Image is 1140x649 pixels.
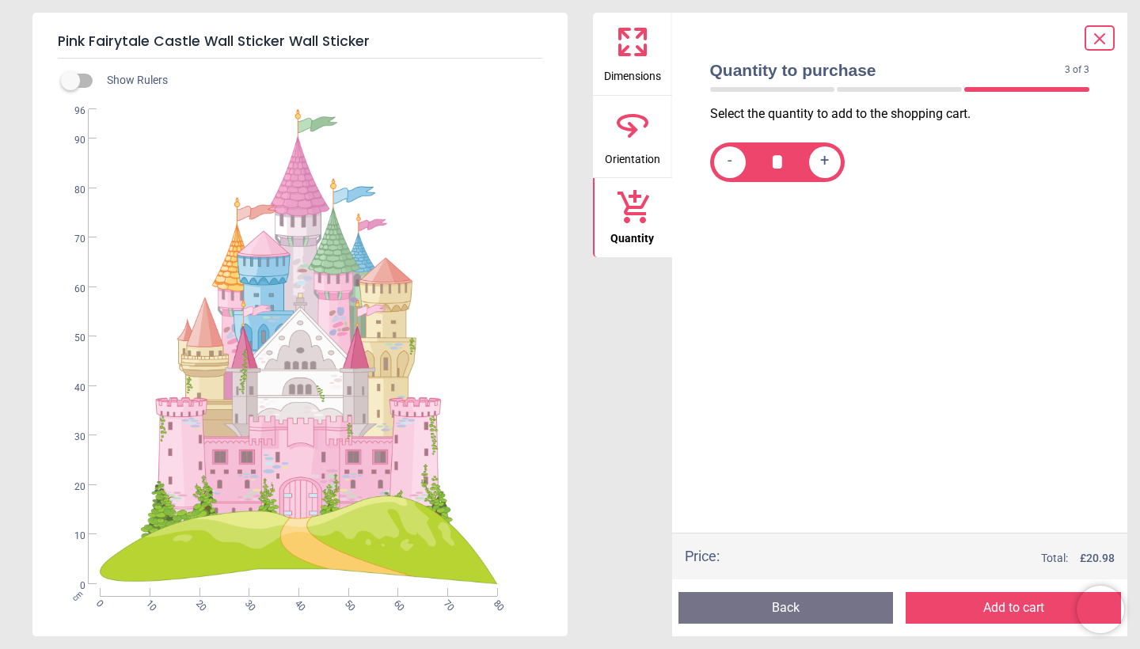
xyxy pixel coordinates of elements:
span: 96 [55,104,85,118]
span: 3 of 3 [1065,63,1089,77]
span: 20.98 [1086,552,1115,564]
span: 60 [55,283,85,296]
button: Orientation [593,96,672,178]
span: Quantity to purchase [710,59,1066,82]
p: Select the quantity to add to the shopping cart. [710,105,1103,123]
span: 50 [341,598,351,608]
span: 50 [55,332,85,345]
span: 20 [55,480,85,494]
div: Total: [743,551,1115,567]
span: 10 [55,529,85,543]
span: 40 [291,598,302,608]
span: 60 [390,598,401,608]
button: Back [678,592,894,624]
span: 70 [55,233,85,246]
h5: Pink Fairytale Castle Wall Sticker Wall Sticker [58,25,542,59]
span: 40 [55,381,85,395]
span: 70 [440,598,450,608]
span: 0 [55,579,85,593]
span: Quantity [610,223,654,247]
div: Show Rulers [70,71,568,90]
span: Dimensions [604,61,661,85]
span: 0 [93,598,103,608]
button: Dimensions [593,13,672,95]
span: 30 [241,598,252,608]
button: Add to cart [906,592,1121,624]
button: Quantity [593,178,672,257]
span: 20 [192,598,203,608]
span: - [728,152,732,172]
span: 90 [55,134,85,147]
span: 80 [55,184,85,197]
span: cm [70,589,85,603]
span: £ [1080,551,1115,567]
span: Orientation [605,144,660,168]
span: 80 [490,598,500,608]
span: 10 [142,598,153,608]
div: Price : [685,546,720,566]
span: + [820,152,829,172]
iframe: Brevo live chat [1077,586,1124,633]
span: 30 [55,431,85,444]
